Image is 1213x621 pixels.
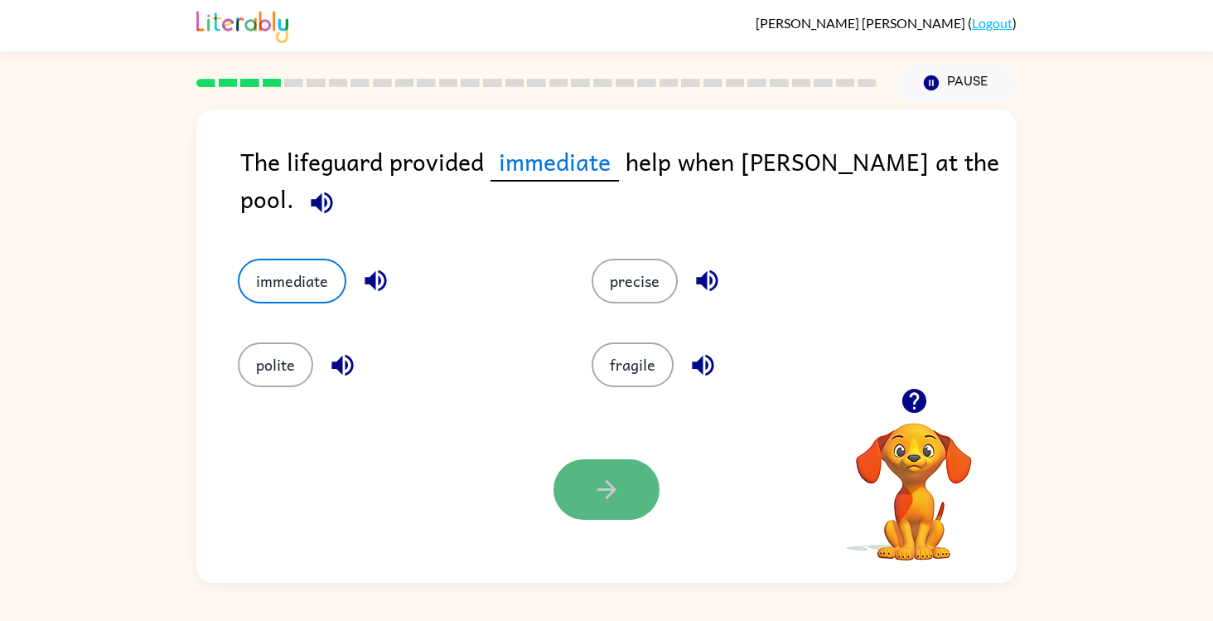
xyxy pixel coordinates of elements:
button: precise [592,259,678,303]
span: [PERSON_NAME] [PERSON_NAME] [756,15,968,31]
a: Logout [972,15,1012,31]
span: immediate [491,143,619,182]
div: The lifeguard provided help when [PERSON_NAME] at the pool. [240,143,1017,226]
button: fragile [592,342,674,387]
div: ( ) [756,15,1017,31]
img: Literably [196,7,288,43]
video: Your browser must support playing .mp4 files to use Literably. Please try using another browser. [831,397,997,563]
button: immediate [238,259,346,303]
button: polite [238,342,313,387]
button: Pause [896,64,1017,102]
